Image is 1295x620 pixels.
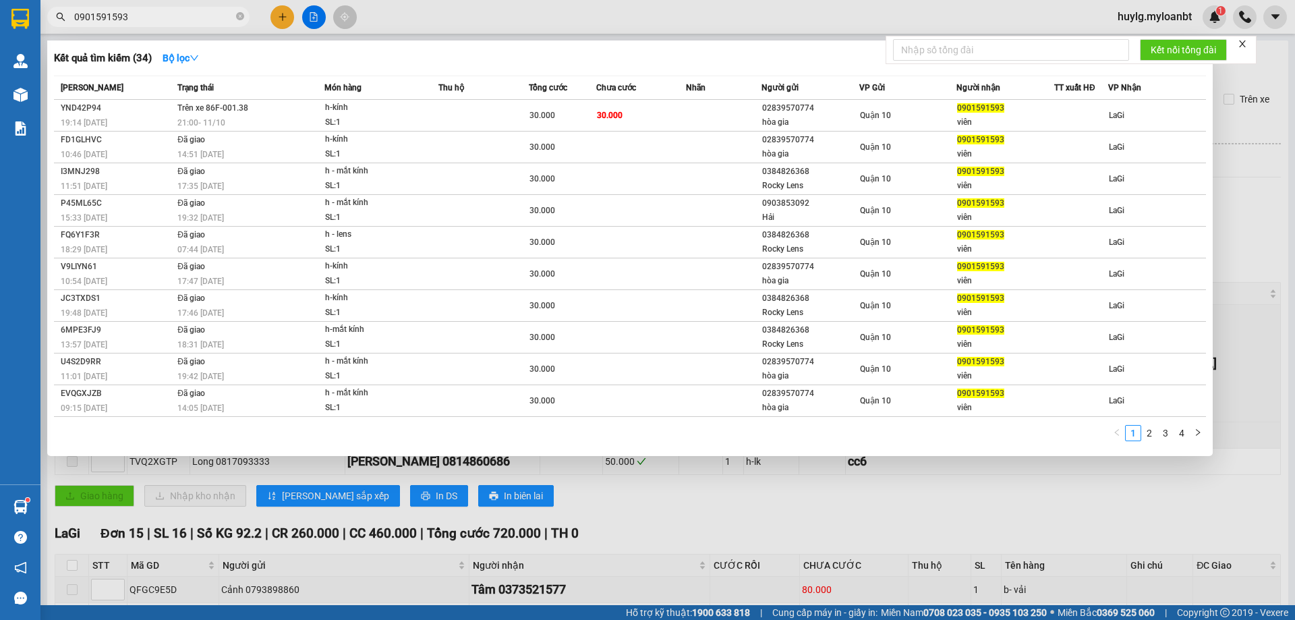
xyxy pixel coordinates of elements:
[860,269,891,279] span: Quận 10
[13,500,28,514] img: warehouse-icon
[1140,39,1227,61] button: Kết nối tổng đài
[177,389,205,398] span: Đã giao
[13,121,28,136] img: solution-icon
[529,237,555,247] span: 30.000
[325,322,426,337] div: h-mắt kính
[957,167,1004,176] span: 0901591593
[1109,206,1124,215] span: LaGi
[1109,333,1124,342] span: LaGi
[762,387,859,401] div: 02839570774
[177,181,224,191] span: 17:35 [DATE]
[177,372,224,381] span: 19:42 [DATE]
[61,196,173,210] div: P45ML65C
[860,142,891,152] span: Quận 10
[236,12,244,20] span: close-circle
[325,164,426,179] div: h - mắt kính
[26,498,30,502] sup: 1
[957,115,1054,130] div: viên
[1142,426,1157,441] a: 2
[762,291,859,306] div: 0384826368
[860,237,891,247] span: Quận 10
[177,135,205,144] span: Đã giao
[177,293,205,303] span: Đã giao
[1113,428,1121,436] span: left
[61,213,107,223] span: 15:33 [DATE]
[325,242,426,257] div: SL: 1
[762,323,859,337] div: 0384826368
[762,115,859,130] div: hòa gia
[1109,174,1124,184] span: LaGi
[13,88,28,102] img: warehouse-icon
[61,165,173,179] div: I3MNJ298
[957,262,1004,271] span: 0901591593
[1174,426,1189,441] a: 4
[1109,237,1124,247] span: LaGi
[529,269,555,279] span: 30.000
[529,174,555,184] span: 30.000
[761,83,799,92] span: Người gửi
[14,561,27,574] span: notification
[61,181,107,191] span: 11:51 [DATE]
[61,118,107,128] span: 19:14 [DATE]
[1109,425,1125,441] button: left
[1109,142,1124,152] span: LaGi
[61,133,173,147] div: FD1GLHVC
[762,165,859,179] div: 0384826368
[61,372,107,381] span: 11:01 [DATE]
[325,369,426,384] div: SL: 1
[324,83,362,92] span: Món hàng
[1141,425,1157,441] li: 2
[177,325,205,335] span: Đã giao
[325,210,426,225] div: SL: 1
[177,262,205,271] span: Đã giao
[325,401,426,416] div: SL: 1
[190,53,199,63] span: down
[762,369,859,383] div: hòa gia
[686,83,706,92] span: Nhãn
[325,274,426,289] div: SL: 1
[177,118,225,128] span: 21:00 - 11/10
[1109,364,1124,374] span: LaGi
[61,228,173,242] div: FQ6Y1F3R
[177,213,224,223] span: 19:32 [DATE]
[61,355,173,369] div: U4S2D9RR
[1174,425,1190,441] li: 4
[762,147,859,161] div: hòa gia
[177,357,205,366] span: Đã giao
[529,364,555,374] span: 30.000
[438,83,464,92] span: Thu hộ
[325,306,426,320] div: SL: 1
[957,369,1054,383] div: viên
[957,242,1054,256] div: viên
[152,47,210,69] button: Bộ lọcdown
[61,340,107,349] span: 13:57 [DATE]
[11,9,29,29] img: logo-vxr
[957,103,1004,113] span: 0901591593
[177,403,224,413] span: 14:05 [DATE]
[177,198,205,208] span: Đã giao
[61,323,173,337] div: 6MPE3FJ9
[957,389,1004,398] span: 0901591593
[957,274,1054,288] div: viên
[1238,39,1247,49] span: close
[596,83,636,92] span: Chưa cước
[762,274,859,288] div: hòa gia
[1151,43,1216,57] span: Kết nối tổng đài
[61,101,173,115] div: YND42P94
[860,111,891,120] span: Quận 10
[325,354,426,369] div: h - mắt kính
[325,291,426,306] div: h-kính
[957,401,1054,415] div: viên
[325,179,426,194] div: SL: 1
[61,277,107,286] span: 10:54 [DATE]
[61,403,107,413] span: 09:15 [DATE]
[597,111,623,120] span: 30.000
[1109,111,1124,120] span: LaGi
[13,54,28,68] img: warehouse-icon
[1108,83,1141,92] span: VP Nhận
[177,167,205,176] span: Đã giao
[61,308,107,318] span: 19:48 [DATE]
[957,293,1004,303] span: 0901591593
[762,242,859,256] div: Rocky Lens
[177,308,224,318] span: 17:46 [DATE]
